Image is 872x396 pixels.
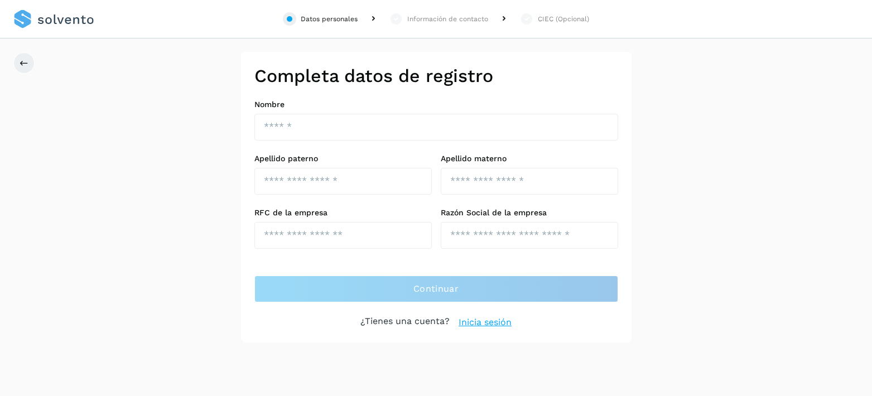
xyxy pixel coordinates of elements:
[459,316,512,329] a: Inicia sesión
[441,154,618,163] label: Apellido materno
[254,100,618,109] label: Nombre
[254,276,618,302] button: Continuar
[254,154,432,163] label: Apellido paterno
[301,14,358,24] div: Datos personales
[254,208,432,218] label: RFC de la empresa
[360,316,450,329] p: ¿Tienes una cuenta?
[413,283,459,295] span: Continuar
[407,14,488,24] div: Información de contacto
[441,208,618,218] label: Razón Social de la empresa
[538,14,589,24] div: CIEC (Opcional)
[254,65,618,86] h2: Completa datos de registro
